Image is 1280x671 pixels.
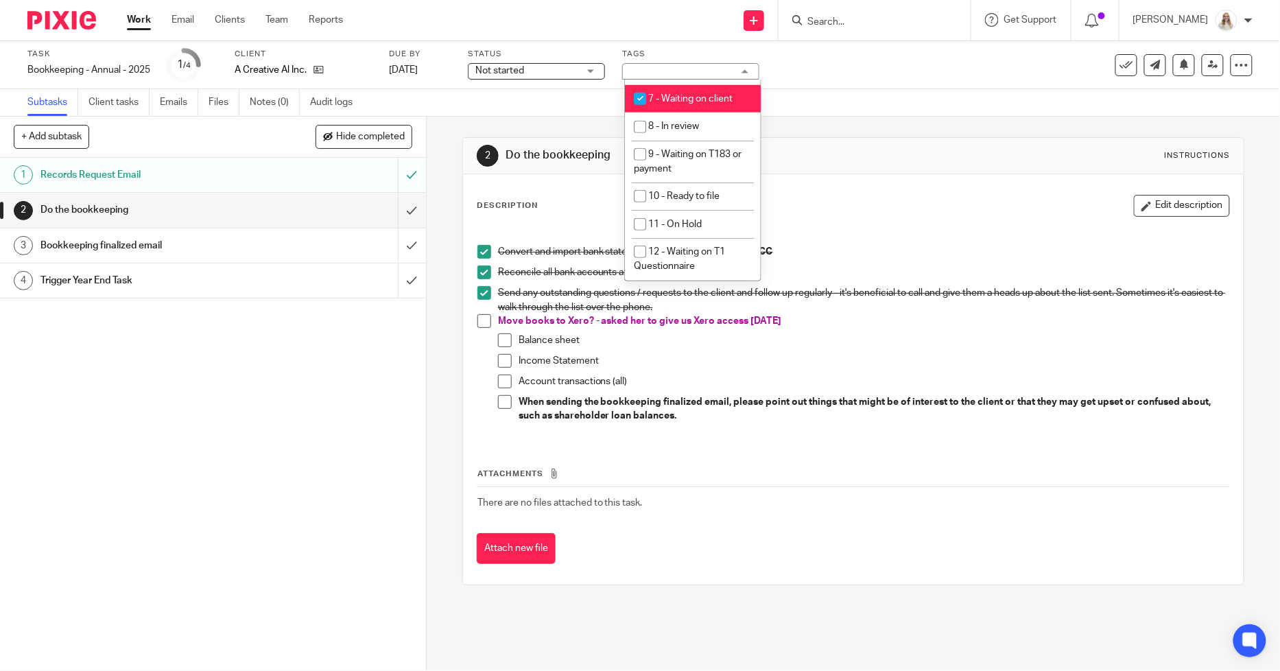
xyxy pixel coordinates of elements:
[634,247,725,271] span: 12 - Waiting on T1 Questionnaire
[477,533,556,564] button: Attach new file
[40,235,270,256] h1: Bookkeeping finalized email
[235,49,372,60] label: Client
[40,270,270,291] h1: Trigger Year End Task
[498,245,1229,259] p: Convert and import bank statements -
[250,89,300,116] a: Notes (0)
[519,397,1213,421] strong: When sending the bookkeeping finalized email, please point out things that might be of interest t...
[215,13,245,27] a: Clients
[1004,15,1057,25] span: Get Support
[477,145,499,167] div: 2
[14,125,89,148] button: + Add subtask
[648,220,702,229] span: 11 - On Hold
[806,16,929,29] input: Search
[183,62,191,69] small: /4
[336,132,405,143] span: Hide completed
[235,63,307,77] p: A Creative Al Inc.
[648,121,699,131] span: 8 - In review
[519,354,1229,368] p: Income Statement
[389,65,418,75] span: [DATE]
[477,200,538,211] p: Description
[209,89,239,116] a: Files
[316,125,412,148] button: Hide completed
[498,316,782,326] span: Move books to Xero? - asked her to give us Xero access [DATE]
[519,375,1229,388] p: Account transactions (all)
[14,236,33,255] div: 3
[14,271,33,290] div: 4
[1216,10,1237,32] img: Headshot%2011-2024%20white%20background%20square%202.JPG
[310,89,363,116] a: Audit logs
[477,498,643,508] span: There are no files attached to this task.
[27,49,150,60] label: Task
[27,63,150,77] div: Bookkeeping - Annual - 2025
[177,57,191,73] div: 1
[27,11,96,30] img: Pixie
[309,13,343,27] a: Reports
[468,49,605,60] label: Status
[171,13,194,27] a: Email
[389,49,451,60] label: Due by
[634,150,742,174] span: 9 - Waiting on T183 or payment
[127,13,151,27] a: Work
[1164,150,1230,161] div: Instructions
[40,165,270,185] h1: Records Request Email
[506,148,882,163] h1: Do the bookkeeping
[648,191,720,201] span: 10 - Ready to file
[40,200,270,220] h1: Do the bookkeeping
[160,89,198,116] a: Emails
[1134,195,1230,217] button: Edit description
[1133,13,1209,27] p: [PERSON_NAME]
[14,165,33,185] div: 1
[519,333,1229,347] p: Balance sheet
[648,94,733,104] span: 7 - Waiting on client
[477,470,543,478] span: Attachments
[27,89,78,116] a: Subtasks
[622,49,759,60] label: Tags
[498,286,1229,314] p: Send any outstanding questions / requests to the client and follow up regularly - it's beneficial...
[88,89,150,116] a: Client tasks
[265,13,288,27] a: Team
[14,201,33,220] div: 2
[475,66,524,75] span: Not started
[498,266,1229,279] p: Reconcile all bank accounts and confirm statement balances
